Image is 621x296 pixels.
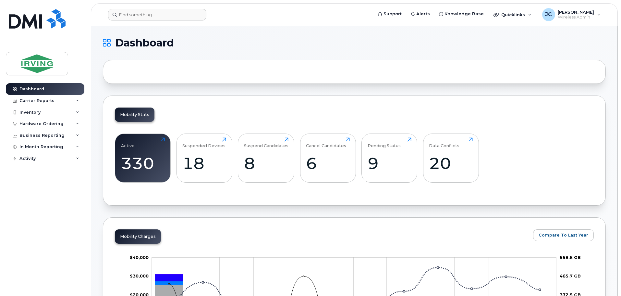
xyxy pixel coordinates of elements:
span: Compare To Last Year [539,232,588,238]
div: Data Conflicts [429,137,459,148]
div: 20 [429,154,473,173]
a: Cancel Candidates6 [306,137,350,179]
a: Pending Status9 [368,137,411,179]
div: Suspend Candidates [244,137,288,148]
div: 8 [244,154,288,173]
tspan: 558.8 GB [560,255,581,260]
div: Cancel Candidates [306,137,346,148]
span: Dashboard [115,38,174,48]
tspan: $40,000 [130,255,149,260]
a: Suspend Candidates8 [244,137,288,179]
tspan: 465.7 GB [560,273,581,278]
a: Suspended Devices18 [182,137,226,179]
div: Active [121,137,135,148]
div: 18 [182,154,226,173]
button: Compare To Last Year [533,229,594,241]
div: Pending Status [368,137,401,148]
g: $0 [130,273,149,278]
g: $0 [130,255,149,260]
a: Data Conflicts20 [429,137,473,179]
div: Suspended Devices [182,137,225,148]
tspan: $30,000 [130,273,149,278]
a: Active330 [121,137,165,179]
div: 6 [306,154,350,173]
div: 9 [368,154,411,173]
div: 330 [121,154,165,173]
